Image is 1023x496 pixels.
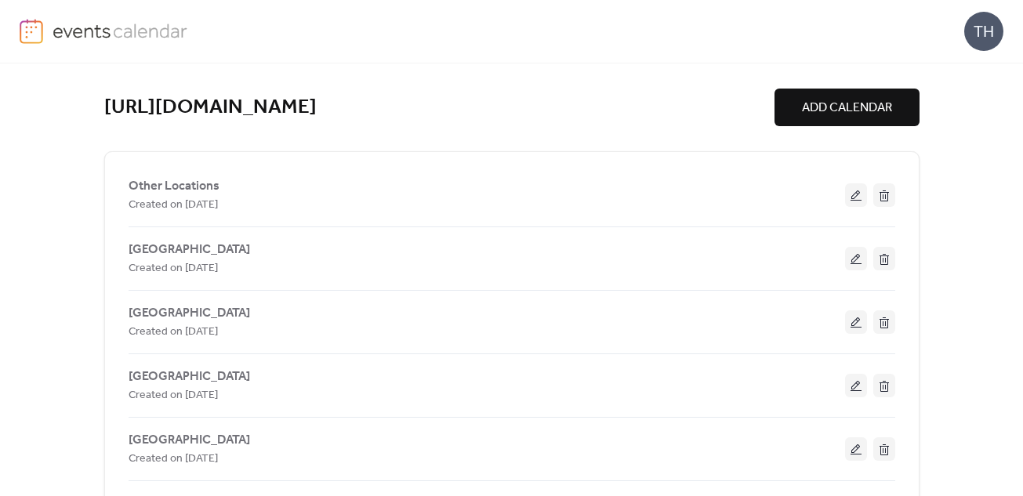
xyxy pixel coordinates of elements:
a: [GEOGRAPHIC_DATA] [129,309,250,317]
a: [GEOGRAPHIC_DATA] [129,245,250,254]
a: Other Locations [129,182,219,190]
span: Created on [DATE] [129,196,218,215]
span: ADD CALENDAR [802,99,892,118]
img: logo-type [53,19,188,42]
a: [GEOGRAPHIC_DATA] [129,436,250,444]
a: [URL][DOMAIN_NAME] [104,95,317,121]
span: Other Locations [129,177,219,196]
span: [GEOGRAPHIC_DATA] [129,241,250,259]
span: [GEOGRAPHIC_DATA] [129,367,250,386]
span: Created on [DATE] [129,259,218,278]
img: logo [20,19,43,44]
span: Created on [DATE] [129,323,218,342]
span: [GEOGRAPHIC_DATA] [129,304,250,323]
a: [GEOGRAPHIC_DATA] [129,372,250,381]
span: Created on [DATE] [129,450,218,469]
span: Created on [DATE] [129,386,218,405]
span: [GEOGRAPHIC_DATA] [129,431,250,450]
div: TH [964,12,1003,51]
button: ADD CALENDAR [775,89,920,126]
